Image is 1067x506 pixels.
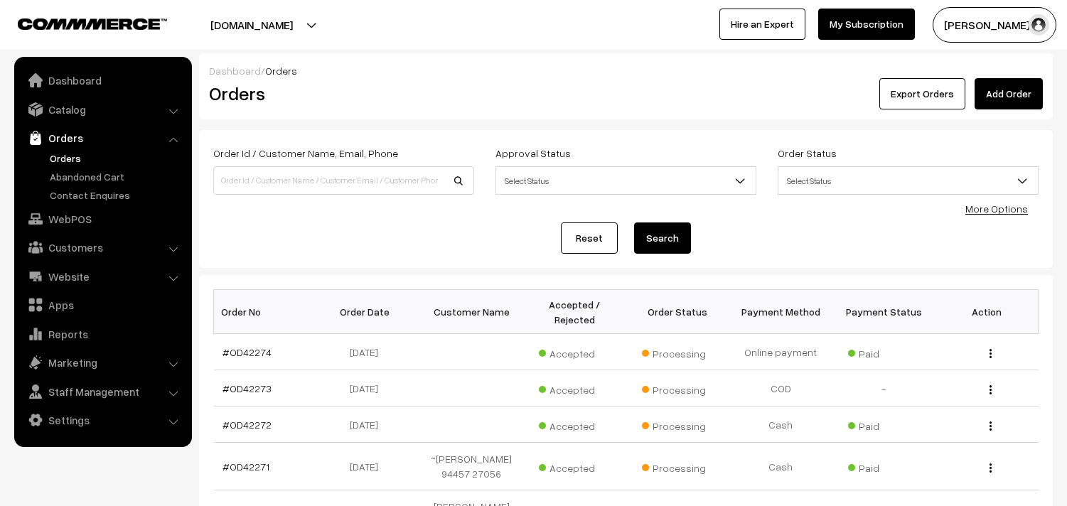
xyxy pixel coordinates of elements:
a: Orders [46,151,187,166]
a: #OD42272 [222,419,272,431]
a: Reset [561,222,618,254]
span: Processing [642,457,713,475]
a: Apps [18,292,187,318]
a: Website [18,264,187,289]
span: Paid [848,343,919,361]
button: Search [634,222,691,254]
span: Select Status [778,168,1038,193]
img: user [1028,14,1049,36]
a: Hire an Expert [719,9,805,40]
a: Settings [18,407,187,433]
h2: Orders [209,82,473,104]
img: Menu [990,385,992,394]
a: COMMMERCE [18,14,142,31]
a: #OD42271 [222,461,269,473]
a: Reports [18,321,187,347]
img: Menu [990,463,992,473]
a: Contact Enquires [46,188,187,203]
th: Payment Status [832,290,935,334]
span: Paid [848,457,919,475]
a: Dashboard [209,65,261,77]
td: Cash [729,443,832,490]
a: More Options [965,203,1028,215]
span: Processing [642,343,713,361]
td: - [832,370,935,407]
span: Accepted [539,379,610,397]
th: Customer Name [420,290,523,334]
a: #OD42273 [222,382,272,394]
label: Approval Status [495,146,571,161]
span: Select Status [495,166,756,195]
th: Order Status [626,290,729,334]
td: COD [729,370,832,407]
td: [DATE] [317,334,420,370]
a: WebPOS [18,206,187,232]
a: Catalog [18,97,187,122]
td: Online payment [729,334,832,370]
span: Processing [642,379,713,397]
button: [PERSON_NAME] s… [933,7,1056,43]
th: Payment Method [729,290,832,334]
a: Staff Management [18,379,187,404]
label: Order Status [778,146,837,161]
a: Abandoned Cart [46,169,187,184]
a: Add Order [975,78,1043,109]
span: Accepted [539,415,610,434]
span: Processing [642,415,713,434]
span: Accepted [539,343,610,361]
span: Select Status [496,168,756,193]
span: Paid [848,415,919,434]
a: #OD42274 [222,346,272,358]
a: Dashboard [18,68,187,93]
th: Order Date [317,290,420,334]
th: Accepted / Rejected [523,290,626,334]
img: Menu [990,421,992,431]
span: Orders [265,65,297,77]
a: My Subscription [818,9,915,40]
td: [DATE] [317,407,420,443]
span: Select Status [778,166,1039,195]
a: Marketing [18,350,187,375]
td: ~[PERSON_NAME] 94457 27056 [420,443,523,490]
span: Accepted [539,457,610,475]
td: [DATE] [317,370,420,407]
th: Order No [214,290,317,334]
button: Export Orders [879,78,965,109]
th: Action [935,290,1039,334]
label: Order Id / Customer Name, Email, Phone [213,146,398,161]
img: Menu [990,349,992,358]
img: COMMMERCE [18,18,167,29]
td: [DATE] [317,443,420,490]
button: [DOMAIN_NAME] [161,7,343,43]
a: Orders [18,125,187,151]
input: Order Id / Customer Name / Customer Email / Customer Phone [213,166,474,195]
div: / [209,63,1043,78]
td: Cash [729,407,832,443]
a: Customers [18,235,187,260]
